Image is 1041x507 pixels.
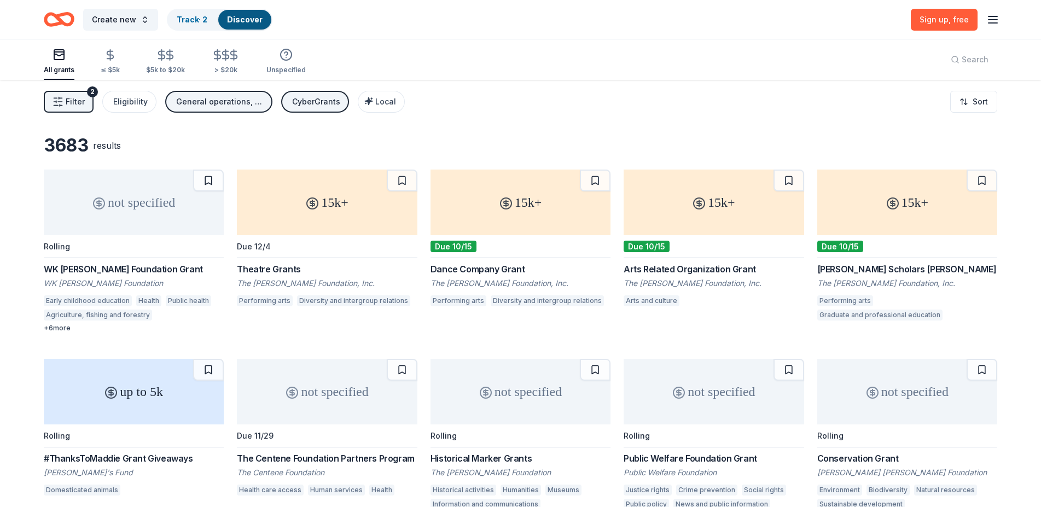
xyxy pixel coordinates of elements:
div: The [PERSON_NAME] Foundation, Inc. [237,278,417,289]
div: All grants [44,66,74,74]
div: Diversity and intergroup relations [297,295,410,306]
div: not specified [817,359,997,424]
div: Public Welfare Foundation [624,467,804,478]
a: 15k+Due 12/4Theatre GrantsThe [PERSON_NAME] Foundation, Inc.Performing artsDiversity and intergro... [237,170,417,310]
div: [PERSON_NAME]'s Fund [44,467,224,478]
div: Diversity and intergroup relations [491,295,604,306]
div: up to 5k [44,359,224,424]
div: Rolling [817,431,844,440]
div: Biodiversity [866,485,910,496]
button: CyberGrants [281,91,349,113]
button: General operations, Training and capacity building [165,91,272,113]
div: Early childhood education [44,295,132,306]
div: Graduate and professional education [817,310,943,320]
div: 15k+ [431,170,610,235]
span: Create new [92,13,136,26]
div: Arts and culture [624,295,679,306]
div: CyberGrants [292,95,340,108]
div: Justice rights [624,485,672,496]
div: 3683 [44,135,89,156]
div: The [PERSON_NAME] Foundation, Inc. [431,278,610,289]
div: Due 10/15 [624,241,670,252]
span: Sort [973,95,988,108]
div: not specified [44,170,224,235]
a: Sign up, free [911,9,978,31]
div: [PERSON_NAME] Scholars [PERSON_NAME] [817,263,997,276]
div: + 6 more [44,324,224,333]
div: $5k to $20k [146,66,185,74]
span: , free [949,15,969,24]
a: Discover [227,15,263,24]
div: 15k+ [817,170,997,235]
button: Filter2 [44,91,94,113]
div: Unspecified [266,66,306,74]
div: Arts Related Organization Grant [624,263,804,276]
span: Filter [66,95,85,108]
span: Local [375,97,396,106]
a: not specifiedRollingWK [PERSON_NAME] Foundation GrantWK [PERSON_NAME] FoundationEarly childhood e... [44,170,224,333]
div: Theatre Grants [237,263,417,276]
div: General operations, Training and capacity building [176,95,264,108]
button: $5k to $20k [146,44,185,80]
div: WK [PERSON_NAME] Foundation Grant [44,263,224,276]
button: Create new [83,9,158,31]
a: Home [44,7,74,32]
div: [PERSON_NAME] [PERSON_NAME] Foundation [817,467,997,478]
div: The [PERSON_NAME] Foundation [431,467,610,478]
div: Performing arts [817,295,873,306]
div: Environment [817,485,862,496]
div: not specified [431,359,610,424]
div: Health [136,295,161,306]
div: 15k+ [237,170,417,235]
div: Rolling [44,431,70,440]
div: Due 11/29 [237,431,274,440]
a: not specifiedDue 11/29The Centene Foundation Partners ProgramThe Centene FoundationHealth care ac... [237,359,417,499]
div: Public health [166,295,211,306]
a: 15k+Due 10/15Arts Related Organization GrantThe [PERSON_NAME] Foundation, Inc.Arts and culture [624,170,804,310]
span: Sign up [920,15,969,24]
div: not specified [624,359,804,424]
div: Rolling [431,431,457,440]
div: Health [369,485,394,496]
div: Rolling [624,431,650,440]
a: Track· 2 [177,15,207,24]
a: 15k+Due 10/15Dance Company GrantThe [PERSON_NAME] Foundation, Inc.Performing artsDiversity and in... [431,170,610,310]
div: Social rights [742,485,786,496]
div: Crime prevention [676,485,737,496]
button: Local [358,91,405,113]
div: > $20k [211,66,240,74]
a: 15k+Due 10/15[PERSON_NAME] Scholars [PERSON_NAME]The [PERSON_NAME] Foundation, Inc.Performing art... [817,170,997,324]
div: Historical Marker Grants [431,452,610,465]
button: > $20k [211,44,240,80]
button: Track· 2Discover [167,9,272,31]
div: ≤ $5k [101,66,120,74]
button: ≤ $5k [101,44,120,80]
div: Human services [308,485,365,496]
div: not specified [237,359,417,424]
div: Performing arts [431,295,486,306]
div: The Centene Foundation [237,467,417,478]
div: results [93,139,121,152]
div: The [PERSON_NAME] Foundation, Inc. [817,278,997,289]
div: Due 10/15 [817,241,863,252]
div: Eligibility [113,95,148,108]
div: Performing arts [237,295,293,306]
div: Agriculture, fishing and forestry [44,310,152,320]
div: Natural resources [914,485,977,496]
button: Unspecified [266,44,306,80]
div: Domesticated animals [44,485,120,496]
div: #ThanksToMaddie Grant Giveaways [44,452,224,465]
div: 2 [87,86,98,97]
div: 15k+ [624,170,804,235]
button: Sort [950,91,997,113]
button: Eligibility [102,91,156,113]
div: Historical activities [431,485,496,496]
div: Due 12/4 [237,242,271,251]
button: All grants [44,44,74,80]
div: WK [PERSON_NAME] Foundation [44,278,224,289]
div: Health care access [237,485,304,496]
div: Public Welfare Foundation Grant [624,452,804,465]
a: up to 5kRolling#ThanksToMaddie Grant Giveaways[PERSON_NAME]'s FundDomesticated animals [44,359,224,499]
div: The Centene Foundation Partners Program [237,452,417,465]
div: Due 10/15 [431,241,476,252]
